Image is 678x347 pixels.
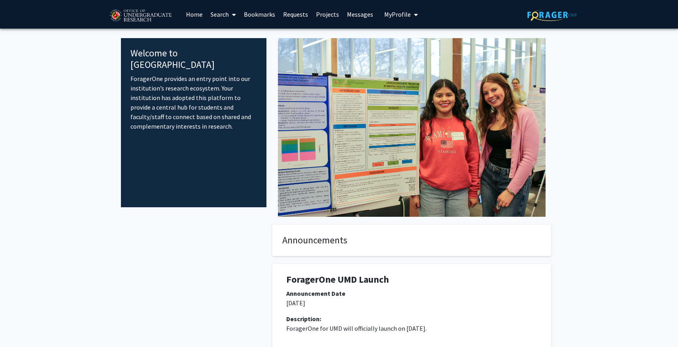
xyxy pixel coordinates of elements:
[130,48,257,71] h4: Welcome to [GEOGRAPHIC_DATA]
[182,0,207,28] a: Home
[286,289,537,298] div: Announcement Date
[107,6,174,26] img: University of Maryland Logo
[130,74,257,131] p: ForagerOne provides an entry point into our institution’s research ecosystem. Your institution ha...
[240,0,279,28] a: Bookmarks
[312,0,343,28] a: Projects
[384,10,411,18] span: My Profile
[207,0,240,28] a: Search
[279,0,312,28] a: Requests
[286,324,537,333] p: ForagerOne for UMD will officially launch on [DATE].
[278,38,546,217] img: Cover Image
[282,235,541,246] h4: Announcements
[527,9,577,21] img: ForagerOne Logo
[286,274,537,285] h1: ForagerOne UMD Launch
[343,0,377,28] a: Messages
[286,314,537,324] div: Description:
[286,298,537,308] p: [DATE]
[6,311,34,341] iframe: Chat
